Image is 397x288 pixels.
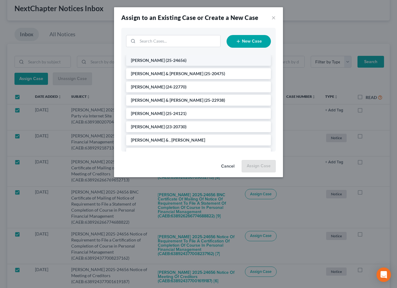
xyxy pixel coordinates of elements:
span: [PERSON_NAME] & , [PERSON_NAME] [131,137,205,142]
span: [PERSON_NAME] & [PERSON_NAME] [131,71,203,76]
input: Search Cases... [138,35,220,47]
span: [PERSON_NAME] & [PERSON_NAME] [131,98,203,103]
button: New Case [227,35,271,48]
span: [PERSON_NAME] [131,84,165,89]
span: [PERSON_NAME] [131,124,165,129]
button: Assign Case [242,160,276,173]
button: Cancel [216,161,239,173]
span: (24-22770) [166,84,186,89]
div: Open Intercom Messenger [376,267,391,282]
span: (25-24656) [166,58,186,63]
span: (25-22938) [204,98,225,103]
button: × [272,14,276,21]
span: [PERSON_NAME] [131,151,165,156]
span: [PERSON_NAME] [131,111,165,116]
span: [PERSON_NAME] [131,58,165,63]
span: (25-20475) [204,71,225,76]
strong: Assign to an Existing Case or Create a New Case [121,14,259,21]
span: (25-24121) [166,111,186,116]
span: (23-20730) [166,124,186,129]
